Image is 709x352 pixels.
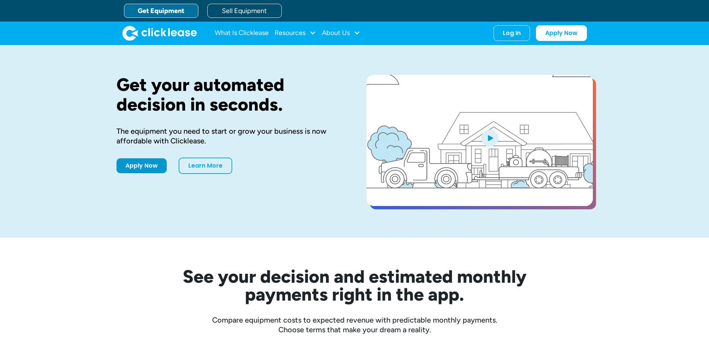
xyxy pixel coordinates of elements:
[322,26,360,41] div: About Us
[275,26,316,41] div: Resources
[124,4,198,18] a: Get Equipment
[179,158,232,174] a: Learn More
[480,127,500,148] img: Blue play button logo on a light blue circular background
[116,158,167,173] a: Apply Now
[536,25,587,41] a: Apply Now
[116,75,343,114] h1: Get your automated decision in seconds.
[367,75,593,206] a: open lightbox
[503,29,521,37] div: Log In
[122,26,197,41] a: home
[215,26,269,41] a: What Is Clicklease
[116,315,593,334] div: Compare equipment costs to expected revenue with predictable monthly payments. Choose terms that ...
[116,126,343,146] div: The equipment you need to start or grow your business is now affordable with Clicklease.
[207,4,282,18] a: Sell Equipment
[122,26,197,41] img: Clicklease logo
[146,267,563,303] h2: See your decision and estimated monthly payments right in the app.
